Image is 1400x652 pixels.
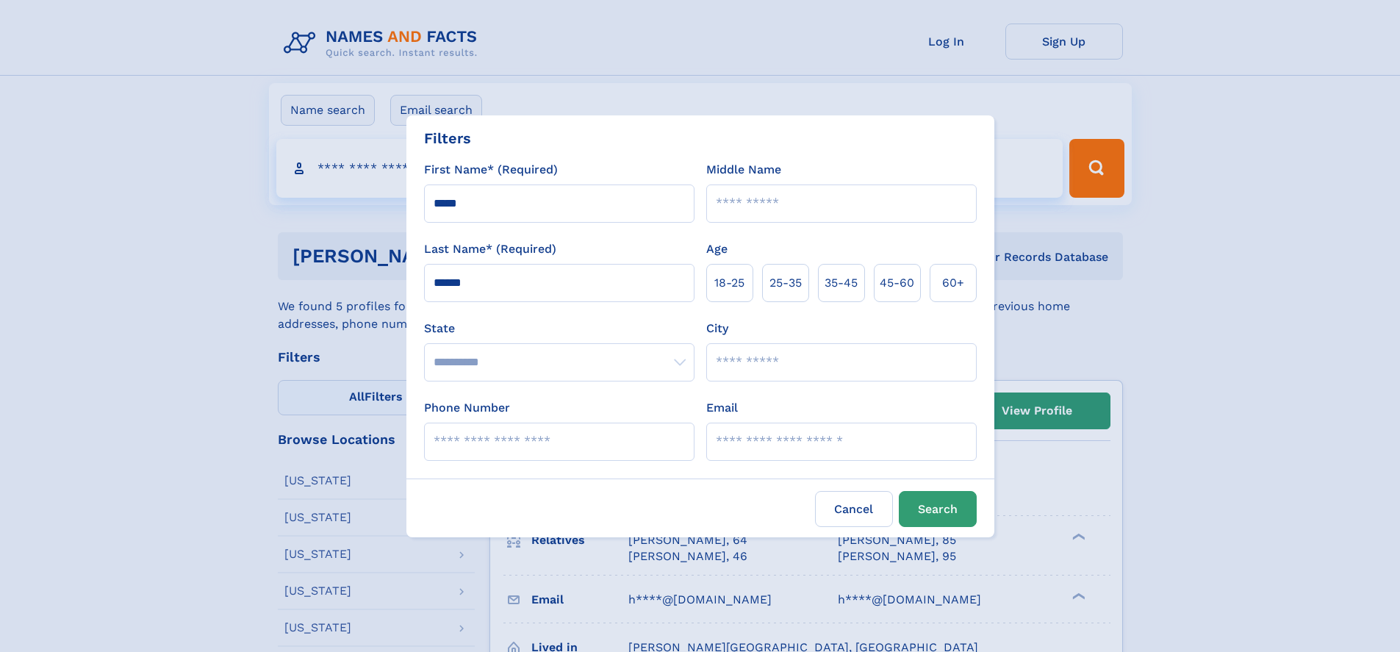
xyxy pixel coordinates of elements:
span: 45‑60 [880,274,914,292]
label: Cancel [815,491,893,527]
label: Middle Name [706,161,781,179]
label: City [706,320,728,337]
span: 35‑45 [825,274,858,292]
div: Filters [424,127,471,149]
span: 60+ [942,274,964,292]
button: Search [899,491,977,527]
span: 25‑35 [769,274,802,292]
label: Last Name* (Required) [424,240,556,258]
label: First Name* (Required) [424,161,558,179]
label: State [424,320,694,337]
label: Phone Number [424,399,510,417]
label: Email [706,399,738,417]
span: 18‑25 [714,274,744,292]
label: Age [706,240,728,258]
